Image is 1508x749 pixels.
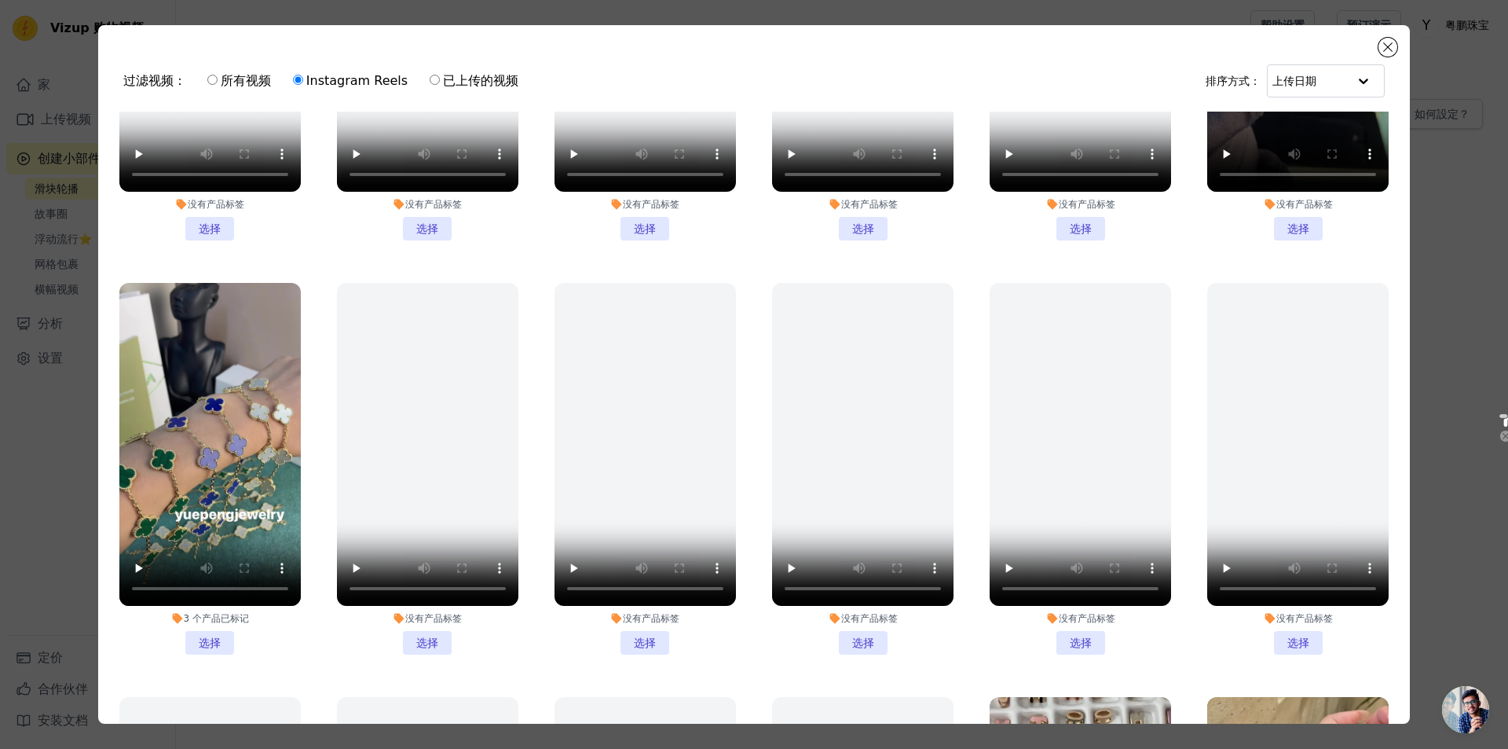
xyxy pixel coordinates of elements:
font: 排序方式： [1206,75,1261,87]
font: 没有产品标签 [405,613,462,624]
font: 没有产品标签 [841,613,898,624]
font: 没有产品标签 [841,199,898,210]
font: 已标记 [221,613,249,624]
font: 没有产品标签 [1276,613,1333,624]
font: 没有产品标签 [405,199,462,210]
font: 没有产品标签 [1276,199,1333,210]
font: 已上传的视频 [443,73,518,88]
a: 开放式聊天 [1442,686,1489,733]
button: 关闭模式 [1378,38,1397,57]
font: 没有产品标签 [623,613,679,624]
font: 没有产品标签 [1059,613,1115,624]
font: 没有产品标签 [623,199,679,210]
font: Instagram Reels [306,73,408,88]
font: 没有产品标签 [188,199,244,210]
font: 3 个 [184,613,202,624]
font: 过滤视频： [123,73,186,88]
font: 产品 [202,613,221,624]
font: 所有视频 [221,73,271,88]
font: 没有产品标签 [1059,199,1115,210]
